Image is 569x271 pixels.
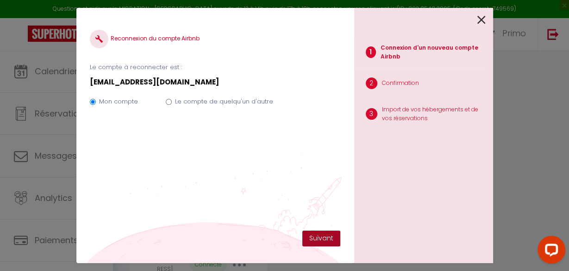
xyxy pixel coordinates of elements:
[382,79,419,88] p: Confirmation
[530,232,569,271] iframe: LiveChat chat widget
[366,77,377,89] span: 2
[366,46,376,58] span: 1
[90,77,340,88] p: [EMAIL_ADDRESS][DOMAIN_NAME]
[175,97,273,106] label: Le compte de quelqu'un d'autre
[90,63,340,72] p: Le compte à reconnecter est :
[381,44,486,61] p: Connexion d'un nouveau compte Airbnb
[366,108,377,120] span: 3
[382,105,486,123] p: Import de vos hébergements et de vos réservations
[99,97,138,106] label: Mon compte
[90,30,340,48] h4: Reconnexion du compte Airbnb
[302,231,340,246] button: Suivant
